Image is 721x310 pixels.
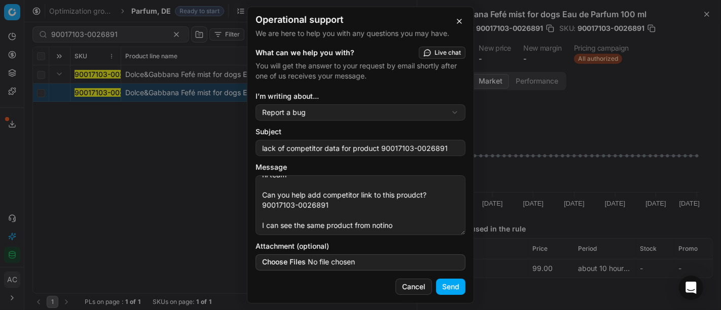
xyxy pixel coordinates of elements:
[256,162,465,172] label: Message
[256,15,465,24] h2: Operational support
[256,61,465,81] p: You will get the answer to your request by email shortly after one of us receives your message.
[256,175,465,235] textarea: hi team Can you help add competitor link to this proudct? 90017103-0026891 I can see the same pro...
[256,241,465,251] label: Attachment (optional)
[395,279,432,295] button: Cancel
[256,28,465,38] p: We are here to help you with any questions you may have.
[260,140,461,156] input: What does your issue mainly connect with?
[256,48,354,58] h5: What can we help you with?
[436,279,465,295] button: Send
[256,127,465,137] label: Subject
[419,47,465,59] button: Live chat
[256,91,465,101] label: I’m writing about...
